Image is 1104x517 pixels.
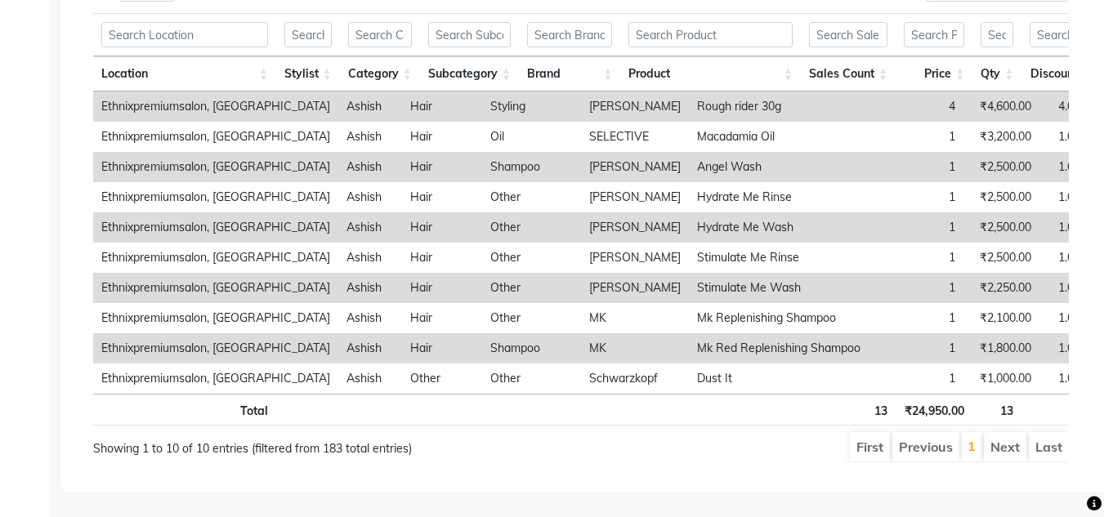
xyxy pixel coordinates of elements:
td: [PERSON_NAME] [581,243,689,273]
td: ₹3,200.00 [963,122,1039,152]
th: ₹24,950.00 [896,394,972,426]
td: ₹2,100.00 [963,303,1039,333]
td: Other [482,212,581,243]
td: Ethnixpremiumsalon, [GEOGRAPHIC_DATA] [93,212,338,243]
td: 1.00 [1039,243,1088,273]
td: [PERSON_NAME] [581,182,689,212]
input: Search Sales Count [809,22,887,47]
th: 13 [801,394,896,426]
input: Search Location [101,22,268,47]
td: 1 [869,363,963,394]
th: Stylist: activate to sort column ascending [276,56,340,91]
th: Total [93,394,276,426]
td: Macadamia Oil [689,122,869,152]
td: Hair [402,273,482,303]
td: 1.00 [1039,212,1088,243]
input: Search Stylist [284,22,332,47]
th: Price: activate to sort column ascending [896,56,972,91]
input: Search Price [904,22,964,47]
td: MK [581,303,689,333]
th: Sales Count: activate to sort column ascending [801,56,896,91]
td: Ashish [338,273,402,303]
td: Mk Red Replenishing Shampoo [689,333,869,363]
td: ₹1,000.00 [963,363,1039,394]
td: ₹2,500.00 [963,152,1039,182]
td: Ashish [338,122,402,152]
td: Other [482,363,581,394]
td: 1.00 [1039,363,1088,394]
th: Qty: activate to sort column ascending [972,56,1021,91]
td: 1 [869,333,963,363]
td: 1 [869,273,963,303]
td: Mk Replenishing Shampoo [689,303,869,333]
td: Hair [402,212,482,243]
td: Ethnixpremiumsalon, [GEOGRAPHIC_DATA] [93,152,338,182]
td: Ethnixpremiumsalon, [GEOGRAPHIC_DATA] [93,182,338,212]
th: Subcategory: activate to sort column ascending [420,56,519,91]
th: Discount: activate to sort column ascending [1021,56,1099,91]
td: Other [482,303,581,333]
td: ₹1,800.00 [963,333,1039,363]
a: 1 [968,438,976,454]
td: Other [482,182,581,212]
td: Ashish [338,152,402,182]
td: 1 [869,152,963,182]
td: Ethnixpremiumsalon, [GEOGRAPHIC_DATA] [93,243,338,273]
td: Hydrate Me Wash [689,212,869,243]
td: Ethnixpremiumsalon, [GEOGRAPHIC_DATA] [93,363,338,394]
td: Shampoo [482,333,581,363]
td: 1 [869,212,963,243]
div: Showing 1 to 10 of 10 entries (filtered from 183 total entries) [93,430,485,457]
td: Styling [482,91,581,122]
td: Ashish [338,182,402,212]
td: 1.00 [1039,273,1088,303]
td: Hydrate Me Rinse [689,182,869,212]
td: SELECTIVE [581,122,689,152]
td: Stimulate Me Wash [689,273,869,303]
td: 1 [869,243,963,273]
td: 4.00 [1039,91,1088,122]
td: Hair [402,152,482,182]
input: Search Qty [981,22,1013,47]
td: [PERSON_NAME] [581,152,689,182]
td: Other [402,363,482,394]
th: Location: activate to sort column ascending [93,56,276,91]
td: 1.00 [1039,333,1088,363]
td: Ashish [338,91,402,122]
td: ₹2,500.00 [963,243,1039,273]
td: Hair [402,122,482,152]
td: Hair [402,333,482,363]
td: Ethnixpremiumsalon, [GEOGRAPHIC_DATA] [93,91,338,122]
td: 1.00 [1039,303,1088,333]
td: Other [482,243,581,273]
th: Brand: activate to sort column ascending [519,56,620,91]
td: Ashish [338,212,402,243]
th: ₹0 [1021,394,1099,426]
input: Search Discount [1030,22,1091,47]
td: 4 [869,91,963,122]
td: 1 [869,122,963,152]
input: Search Category [348,22,412,47]
td: Shampoo [482,152,581,182]
td: Ethnixpremiumsalon, [GEOGRAPHIC_DATA] [93,273,338,303]
td: Rough rider 30g [689,91,869,122]
td: Hair [402,243,482,273]
td: Schwarzkopf [581,363,689,394]
td: Other [482,273,581,303]
td: 1 [869,182,963,212]
td: Ashish [338,303,402,333]
td: Ashish [338,363,402,394]
td: Ashish [338,243,402,273]
td: [PERSON_NAME] [581,273,689,303]
td: Angel Wash [689,152,869,182]
td: Ethnixpremiumsalon, [GEOGRAPHIC_DATA] [93,122,338,152]
td: ₹4,600.00 [963,91,1039,122]
td: ₹2,250.00 [963,273,1039,303]
input: Search Subcategory [428,22,511,47]
td: ₹2,500.00 [963,182,1039,212]
td: Hair [402,91,482,122]
td: Ethnixpremiumsalon, [GEOGRAPHIC_DATA] [93,333,338,363]
td: Hair [402,303,482,333]
td: MK [581,333,689,363]
td: 1.00 [1039,182,1088,212]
